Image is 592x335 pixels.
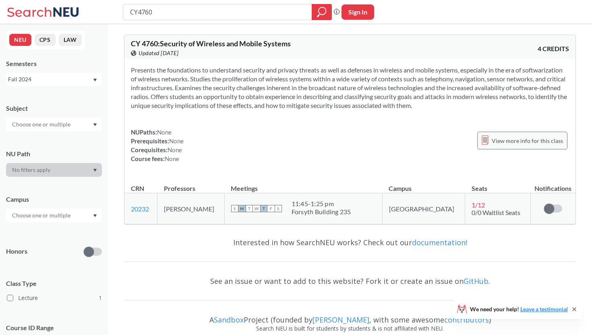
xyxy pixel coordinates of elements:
[6,104,102,113] div: Subject
[8,75,92,84] div: Fall 2024
[6,323,102,333] p: Course ID Range
[168,146,182,153] span: None
[131,66,569,110] section: Presents the foundations to understand security and privacy threats as well as defenses in wirele...
[520,306,568,312] a: Leave a testimonial
[492,136,563,146] span: View more info for this class
[538,44,569,53] span: 4 CREDITS
[9,34,31,46] button: NEU
[6,149,102,158] div: NU Path
[131,128,184,163] div: NUPaths: Prerequisites: Corequisites: Course fees:
[157,128,172,136] span: None
[6,118,102,131] div: Dropdown arrow
[267,205,275,212] span: F
[6,59,102,68] div: Semesters
[124,308,576,324] div: A Project (founded by , with some awesome )
[6,163,102,177] div: Dropdown arrow
[93,214,97,217] svg: Dropdown arrow
[292,208,351,216] div: Forsyth Building 235
[93,79,97,82] svg: Dropdown arrow
[253,205,260,212] span: W
[8,120,76,129] input: Choose one or multiple
[382,193,465,224] td: [GEOGRAPHIC_DATA]
[131,39,291,48] span: CY 4760 : Security of Wireless and Mobile Systems
[35,34,56,46] button: CPS
[312,4,332,20] div: magnifying glass
[99,294,102,302] span: 1
[317,6,327,18] svg: magnifying glass
[470,306,568,312] span: We need your help!
[124,324,576,333] div: Search NEU is built for students by students & is not affiliated with NEU.
[169,137,184,145] span: None
[246,205,253,212] span: T
[238,205,246,212] span: M
[275,205,282,212] span: S
[139,49,178,58] span: Updated [DATE]
[7,293,102,303] label: Lecture
[231,205,238,212] span: S
[157,193,225,224] td: [PERSON_NAME]
[472,201,485,209] span: 1 / 12
[93,169,97,172] svg: Dropdown arrow
[224,176,382,193] th: Meetings
[157,176,225,193] th: Professors
[412,238,467,247] a: documentation!
[124,269,576,293] div: See an issue or want to add to this website? Fork it or create an issue on .
[465,176,530,193] th: Seats
[444,315,489,325] a: contributors
[472,209,520,216] span: 0/0 Waitlist Seats
[165,155,179,162] span: None
[59,34,82,46] button: LAW
[260,205,267,212] span: T
[6,73,102,86] div: Fall 2024Dropdown arrow
[93,123,97,126] svg: Dropdown arrow
[292,200,351,208] div: 11:45 - 1:25 pm
[131,184,144,193] div: CRN
[124,231,576,254] div: Interested in how SearchNEU works? Check out our
[530,176,575,193] th: Notifications
[464,276,489,286] a: GitHub
[8,211,76,220] input: Choose one or multiple
[382,176,465,193] th: Campus
[6,195,102,204] div: Campus
[6,209,102,222] div: Dropdown arrow
[342,4,374,20] button: Sign In
[313,315,369,325] a: [PERSON_NAME]
[214,315,244,325] a: Sandbox
[131,205,149,213] a: 20232
[129,5,306,19] input: Class, professor, course number, "phrase"
[6,247,27,256] p: Honors
[6,279,102,288] span: Class Type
